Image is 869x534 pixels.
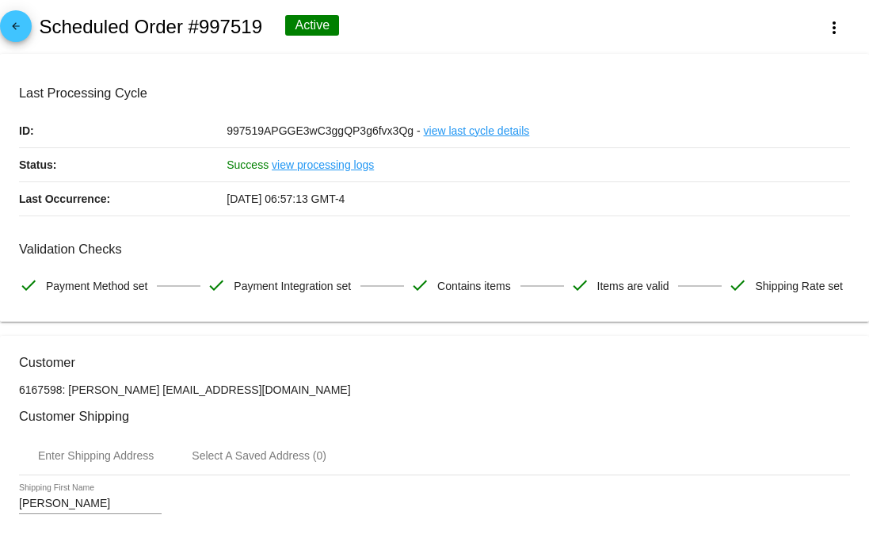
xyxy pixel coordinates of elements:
[19,86,850,101] h3: Last Processing Cycle
[19,114,227,147] p: ID:
[46,269,147,303] span: Payment Method set
[192,449,326,462] div: Select A Saved Address (0)
[285,15,339,36] div: Active
[19,148,227,181] p: Status:
[19,355,850,370] h3: Customer
[410,276,429,295] mat-icon: check
[227,193,345,205] span: [DATE] 06:57:13 GMT-4
[424,114,530,147] a: view last cycle details
[38,449,154,462] div: Enter Shipping Address
[39,16,262,38] h2: Scheduled Order #997519
[227,158,269,171] span: Success
[437,269,511,303] span: Contains items
[755,269,843,303] span: Shipping Rate set
[728,276,747,295] mat-icon: check
[272,148,374,181] a: view processing logs
[570,276,589,295] mat-icon: check
[19,498,162,510] input: Shipping First Name
[19,383,850,396] p: 6167598: [PERSON_NAME] [EMAIL_ADDRESS][DOMAIN_NAME]
[19,276,38,295] mat-icon: check
[19,409,850,424] h3: Customer Shipping
[227,124,420,137] span: 997519APGGE3wC3ggQP3g6fvx3Qg -
[19,182,227,216] p: Last Occurrence:
[597,269,669,303] span: Items are valid
[207,276,226,295] mat-icon: check
[825,18,844,37] mat-icon: more_vert
[6,21,25,40] mat-icon: arrow_back
[19,242,850,257] h3: Validation Checks
[234,269,351,303] span: Payment Integration set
